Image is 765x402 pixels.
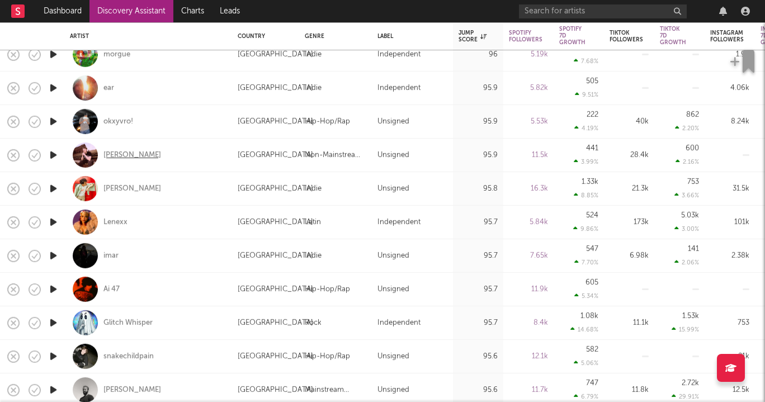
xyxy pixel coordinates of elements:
[681,212,699,219] div: 5.03k
[377,282,409,296] div: Unsigned
[586,212,598,219] div: 524
[519,4,687,18] input: Search for artists
[586,245,598,253] div: 547
[574,58,598,65] div: 7.68 %
[610,30,643,43] div: Tiktok Followers
[377,316,421,329] div: Independent
[675,125,699,132] div: 2.20 %
[509,349,548,363] div: 12.1k
[238,316,313,329] div: [GEOGRAPHIC_DATA]
[238,148,313,162] div: [GEOGRAPHIC_DATA]
[509,30,542,43] div: Spotify Followers
[559,26,585,46] div: Spotify 7D Growth
[238,249,313,262] div: [GEOGRAPHIC_DATA]
[610,383,649,396] div: 11.8k
[238,349,313,363] div: [GEOGRAPHIC_DATA]
[103,83,114,93] a: ear
[509,115,548,128] div: 5.53k
[585,279,598,286] div: 605
[710,48,749,61] div: 1.9k
[610,316,649,329] div: 11.1k
[586,346,598,353] div: 582
[238,115,313,128] div: [GEOGRAPHIC_DATA]
[574,158,598,165] div: 3.99 %
[238,81,313,94] div: [GEOGRAPHIC_DATA]
[686,145,699,152] div: 600
[305,115,350,128] div: Hip-Hop/Rap
[305,33,361,40] div: Genre
[305,48,322,61] div: Indie
[377,48,421,61] div: Independent
[305,215,321,229] div: Latin
[573,225,598,233] div: 9.86 %
[610,182,649,195] div: 21.3k
[459,182,498,195] div: 95.8
[682,380,699,387] div: 2.72k
[509,148,548,162] div: 11.5k
[103,318,153,328] a: Glitch Whisper
[676,158,699,165] div: 2.16 %
[238,383,313,396] div: [GEOGRAPHIC_DATA]
[574,393,598,400] div: 6.79 %
[103,351,154,361] a: snakechildpain
[710,81,749,94] div: 4.06k
[377,115,409,128] div: Unsigned
[459,48,498,61] div: 96
[688,245,699,253] div: 141
[710,182,749,195] div: 31.5k
[238,33,288,40] div: Country
[459,349,498,363] div: 95.6
[103,284,120,294] a: Ai 47
[459,81,498,94] div: 95.9
[674,225,699,233] div: 3.00 %
[570,326,598,333] div: 14.68 %
[103,49,130,59] a: morgue
[459,383,498,396] div: 95.6
[103,385,161,395] a: [PERSON_NAME]
[575,91,598,98] div: 9.51 %
[610,115,649,128] div: 40k
[377,383,409,396] div: Unsigned
[710,316,749,329] div: 753
[582,178,598,186] div: 1.33k
[238,48,313,61] div: [GEOGRAPHIC_DATA]
[586,145,598,152] div: 441
[305,81,322,94] div: Indie
[238,282,313,296] div: [GEOGRAPHIC_DATA]
[509,383,548,396] div: 11.7k
[509,282,548,296] div: 11.9k
[103,116,133,126] a: okxyvro!
[305,249,322,262] div: Indie
[686,111,699,119] div: 862
[509,316,548,329] div: 8.4k
[509,249,548,262] div: 7.65k
[459,30,487,43] div: Jump Score
[377,33,442,40] div: Label
[305,349,350,363] div: Hip-Hop/Rap
[710,215,749,229] div: 101k
[459,282,498,296] div: 95.7
[574,259,598,266] div: 7.70 %
[459,316,498,329] div: 95.7
[103,250,119,261] a: imar
[687,178,699,186] div: 753
[586,78,598,85] div: 505
[610,249,649,262] div: 6.98k
[672,393,699,400] div: 29.91 %
[377,215,421,229] div: Independent
[305,148,366,162] div: Non-Mainstream Electronic
[103,150,161,160] a: [PERSON_NAME]
[238,215,313,229] div: [GEOGRAPHIC_DATA]
[674,192,699,199] div: 3.66 %
[710,349,749,363] div: 21k
[660,26,686,46] div: Tiktok 7D Growth
[377,349,409,363] div: Unsigned
[377,148,409,162] div: Unsigned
